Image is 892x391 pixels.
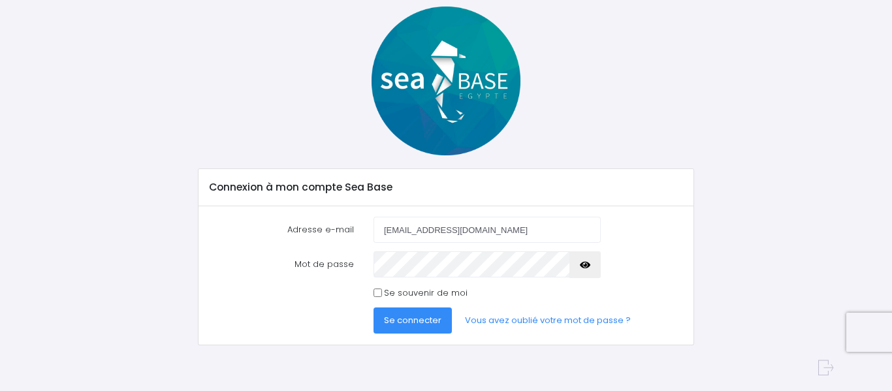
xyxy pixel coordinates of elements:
[384,287,468,300] label: Se souvenir de moi
[384,314,441,326] span: Se connecter
[454,307,641,334] a: Vous avez oublié votre mot de passe ?
[374,307,452,334] button: Se connecter
[199,251,364,277] label: Mot de passe
[199,217,364,243] label: Adresse e-mail
[199,169,694,206] div: Connexion à mon compte Sea Base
